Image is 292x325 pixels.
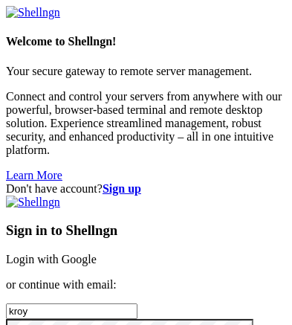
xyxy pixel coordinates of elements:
p: or continue with email: [6,278,286,292]
img: Shellngn [6,196,60,209]
a: Login with Google [6,253,97,266]
a: Sign up [103,182,141,195]
h3: Sign in to Shellngn [6,222,286,239]
div: Don't have account? [6,182,286,196]
p: Connect and control your servers from anywhere with our powerful, browser-based terminal and remo... [6,90,286,157]
a: Learn More [6,169,62,181]
input: Email address [6,303,137,319]
h4: Welcome to Shellngn! [6,35,286,48]
img: Shellngn [6,6,60,19]
p: Your secure gateway to remote server management. [6,65,286,78]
